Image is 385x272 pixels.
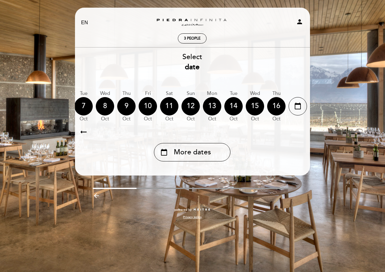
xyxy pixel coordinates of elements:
div: 9 [117,97,136,115]
a: Privacy policy [183,215,202,219]
div: Thu [267,90,286,97]
div: Thu [117,90,136,97]
div: Fri [139,90,157,97]
div: Oct [203,115,221,123]
div: Oct [160,115,178,123]
div: Oct [117,115,136,123]
div: Oct [246,115,264,123]
span: More dates [174,147,211,157]
div: Tue [224,90,243,97]
div: Wed [246,90,264,97]
div: Tue [74,90,93,97]
a: powered by [174,208,211,212]
div: 15 [246,97,264,115]
div: Oct [139,115,157,123]
div: 14 [224,97,243,115]
span: powered by [174,208,192,212]
i: person [296,18,303,25]
span: 3 people [184,36,200,41]
div: 12 [181,97,200,115]
div: 13 [203,97,221,115]
img: MEITRE [193,208,211,211]
i: calendar_today [294,101,301,111]
div: 16 [267,97,286,115]
div: Mon [203,90,221,97]
div: Oct [74,115,93,123]
a: Zuccardi [PERSON_NAME][GEOGRAPHIC_DATA] - Restaurant [PERSON_NAME][GEOGRAPHIC_DATA] [154,14,230,31]
div: Wed [96,90,114,97]
b: date [185,63,200,71]
i: arrow_backward [93,192,100,199]
div: 10 [139,97,157,115]
i: arrow_right_alt [79,125,88,138]
div: Oct [181,115,200,123]
button: person [296,18,303,28]
div: Select [74,52,310,72]
div: Oct [224,115,243,123]
div: 7 [74,97,93,115]
div: Sun [181,90,200,97]
div: Oct [96,115,114,123]
div: Sat [160,90,178,97]
div: 8 [96,97,114,115]
div: 11 [160,97,178,115]
div: Oct [267,115,286,123]
i: calendar_today [160,147,168,157]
